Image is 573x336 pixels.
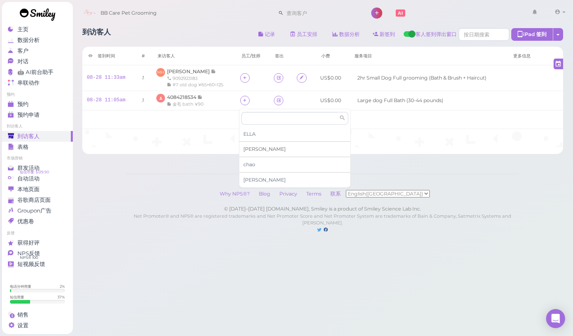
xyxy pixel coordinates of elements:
th: 员工/技师 [235,47,269,65]
a: 预约申请 [2,110,73,120]
span: 数据分析 [17,37,40,44]
a: 4084218534 [167,94,203,100]
span: 4084218534 [167,94,197,100]
a: 08-28 11:33am [87,75,126,80]
span: 串联动作 [17,80,40,86]
a: 🤖 AI前台助手 [2,67,73,78]
a: 获得好评 [2,237,73,248]
span: 预约申请 [17,112,40,118]
span: Groupon广告 [17,207,51,214]
span: 短视频反馈 [17,261,45,268]
a: 销售 [2,309,73,320]
th: 更多信息 [507,47,563,65]
a: 短视频反馈 [2,259,73,270]
th: 签到时间 [82,47,135,65]
div: 37 % [57,294,65,300]
span: [PERSON_NAME] [243,177,286,183]
th: 小费 [315,47,349,65]
span: 客户 [17,47,28,54]
span: 群发活动 [17,165,40,171]
div: iPad 签到 [511,28,553,41]
span: [PERSON_NAME] [167,68,211,74]
span: 对话 [17,58,28,65]
span: 销售 [17,311,28,318]
span: 短信币量: $129.90 [20,169,49,175]
div: 9092923183 [167,75,223,82]
a: 设置 [2,320,73,331]
a: 主页 [2,24,73,35]
span: 主页 [17,26,28,33]
th: 服务项目 [349,47,507,65]
a: 谷歌商店页面 [2,195,73,205]
i: 1 [142,75,144,81]
li: 2hr Small Dog Full grooming (Bath & Brush + Haircut) [355,74,488,82]
span: 表格 [17,144,28,150]
div: 短信用量 [10,294,24,300]
a: 表格 [2,142,73,152]
a: 员工安排 [284,28,324,41]
span: BB Care Pet Grooming [101,2,157,24]
small: Net Promoter® and NPS® are registered trademarks and Net Promoter Score and Net Promoter System a... [134,213,511,226]
span: 到访客人 [17,133,40,140]
a: Blog [255,191,274,197]
a: 数据分析 [2,35,73,46]
a: Groupon广告 [2,205,73,216]
h5: 🎉 今日签到总数 2 [87,116,559,122]
a: 群发活动 短信币量: $129.90 [2,163,73,173]
a: Why NPS®? [216,191,254,197]
li: 反馈 [2,230,73,236]
i: 1 [142,97,144,103]
input: 查询客户 [284,7,360,19]
span: 预约 [17,101,28,108]
span: 设置 [17,322,28,329]
a: 串联动作 [2,78,73,88]
a: 对话 [2,56,73,67]
li: 到访客人 [2,123,73,129]
a: [PERSON_NAME] [167,68,216,74]
div: 2 % [60,284,65,289]
div: Open Intercom Messenger [546,309,565,328]
span: NPS反馈 [17,250,40,257]
input: 按日期搜索 [459,28,509,41]
a: 到访客人 [2,131,73,142]
span: [PERSON_NAME] [243,146,286,152]
span: NPS® 100 [20,254,38,261]
a: Terms [302,191,325,197]
span: 自动活动 [17,175,40,182]
div: © [DATE]–[DATE] [DOMAIN_NAME], Smiley is a product of Smiley Science Lab Inc. [127,205,519,213]
td: US$0.00 [315,65,349,91]
span: 谷歌商店页面 [17,197,51,203]
a: 联系 [326,191,346,197]
span: 本地页面 [17,186,40,193]
a: 优惠卷 [2,216,73,227]
li: Large dog Full Bath (30-44 pounds) [355,97,445,104]
a: 自动活动 [2,173,73,184]
li: 市场营销 [2,156,73,161]
a: 新签到 [366,28,402,41]
a: Privacy [275,191,301,197]
h1: 到访客人 [82,28,111,43]
div: 电话分钟用量 [10,284,31,289]
td: US$0.00 [315,91,349,110]
span: chao [243,161,255,167]
th: 签出 [269,47,292,65]
span: 记录 [197,94,203,100]
span: 记录 [211,68,216,74]
button: 记录 [252,28,282,41]
span: 获得好评 [17,239,40,246]
a: 本地页面 [2,184,73,195]
i: Agreement form [299,75,304,81]
th: 来访客人 [152,47,235,65]
a: 08-28 11:05am [87,97,126,103]
a: 客户 [2,46,73,56]
a: 数据分析 [326,28,366,41]
span: 金毛 bath ¥90 [173,101,203,107]
span: 客人签到弹出窗口 [416,31,457,43]
span: #7 old dog ¥65+60=125 [173,82,223,87]
span: MH [156,68,165,77]
span: 🤖 AI前台助手 [17,69,53,76]
span: ELLA [243,131,256,137]
span: 优惠卷 [17,218,34,225]
div: # [141,53,146,59]
li: 预约 [2,92,73,97]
